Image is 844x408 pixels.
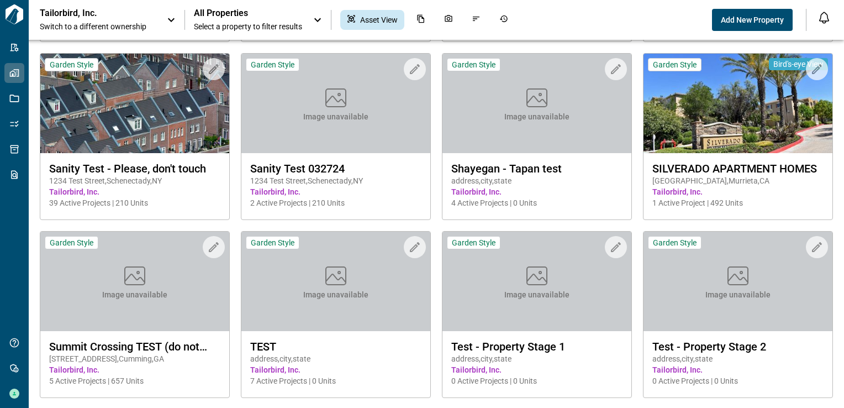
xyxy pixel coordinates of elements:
[194,21,302,32] span: Select a property to filter results
[303,111,368,122] span: Image unavailable
[303,289,368,300] span: Image unavailable
[49,364,220,375] span: Tailorbird, Inc.
[465,10,487,30] div: Issues & Info
[49,197,220,208] span: 39 Active Projects | 210 Units
[50,60,93,70] span: Garden Style
[340,10,404,30] div: Asset View
[49,162,220,175] span: Sanity Test - Please, don't touch
[40,21,156,32] span: Switch to a different ownership
[652,197,824,208] span: 1 Active Project | 492 Units
[49,353,220,364] span: [STREET_ADDRESS] , Cumming , GA
[250,197,421,208] span: 2 Active Projects | 210 Units
[50,238,93,248] span: Garden Style
[194,8,302,19] span: All Properties
[451,340,623,353] span: Test - Property Stage 1
[452,60,495,70] span: Garden Style
[451,197,623,208] span: 4 Active Projects | 0 Units
[451,175,623,186] span: address , city , state
[773,59,824,69] span: Bird's-eye View
[250,375,421,386] span: 7 Active Projects | 0 Units
[652,375,824,386] span: 0 Active Projects | 0 Units
[251,60,294,70] span: Garden Style
[653,60,697,70] span: Garden Style
[49,375,220,386] span: 5 Active Projects | 657 Units
[250,353,421,364] span: address , city , state
[102,289,167,300] span: Image unavailable
[250,186,421,197] span: Tailorbird, Inc.
[643,54,832,153] img: property-asset
[721,14,784,25] span: Add New Property
[451,162,623,175] span: Shayegan - Tapan test
[451,364,623,375] span: Tailorbird, Inc.
[250,162,421,175] span: Sanity Test 032724
[40,8,139,19] p: Tailorbird, Inc.
[452,238,495,248] span: Garden Style
[652,175,824,186] span: [GEOGRAPHIC_DATA] , Murrieta , CA
[451,186,623,197] span: Tailorbird, Inc.
[504,289,569,300] span: Image unavailable
[652,186,824,197] span: Tailorbird, Inc.
[504,111,569,122] span: Image unavailable
[250,364,421,375] span: Tailorbird, Inc.
[652,340,824,353] span: Test - Property Stage 2
[712,9,793,31] button: Add New Property
[451,375,623,386] span: 0 Active Projects | 0 Units
[652,364,824,375] span: Tailorbird, Inc.
[815,9,833,27] button: Open notification feed
[49,186,220,197] span: Tailorbird, Inc.
[49,175,220,186] span: 1234 Test Street , Schenectady , NY
[493,10,515,30] div: Job History
[251,238,294,248] span: Garden Style
[410,10,432,30] div: Documents
[705,289,771,300] span: Image unavailable
[250,175,421,186] span: 1234 Test Street , Schenectady , NY
[652,353,824,364] span: address , city , state
[360,14,398,25] span: Asset View
[653,238,697,248] span: Garden Style
[652,162,824,175] span: SILVERADO APARTMENT HOMES
[49,340,220,353] span: Summit Crossing TEST (do not remove)
[437,10,460,30] div: Photos
[451,353,623,364] span: address , city , state
[40,54,229,153] img: property-asset
[250,340,421,353] span: TEST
